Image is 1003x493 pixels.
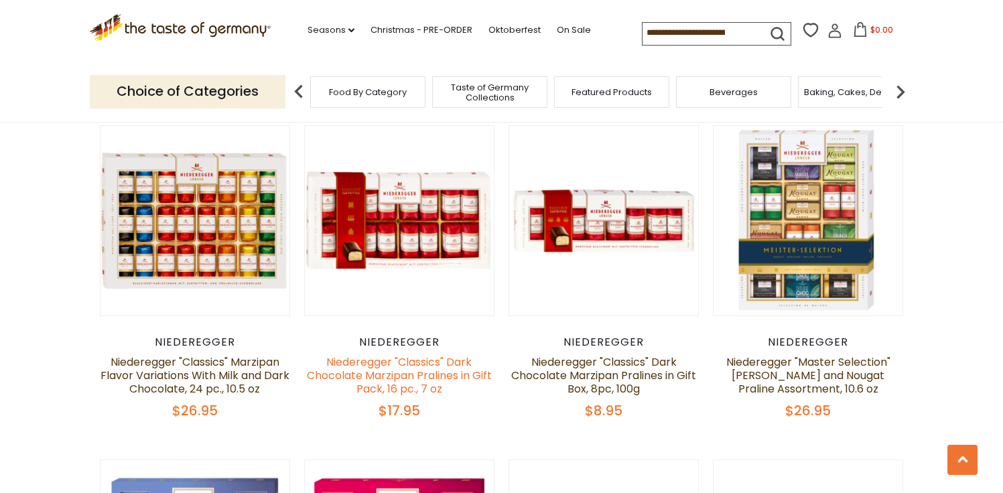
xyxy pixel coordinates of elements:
[511,354,696,397] a: Niederegger "Classics" Dark Chocolate Marzipan Pralines in Gift Box, 8pc, 100g
[509,336,699,349] div: Niederegger
[572,87,652,97] a: Featured Products
[845,22,902,42] button: $0.00
[785,401,831,420] span: $26.95
[379,401,420,420] span: $17.95
[585,401,622,420] span: $8.95
[887,78,914,105] img: next arrow
[90,75,285,108] p: Choice of Categories
[304,336,495,349] div: Niederegger
[804,87,908,97] a: Baking, Cakes, Desserts
[436,82,543,102] a: Taste of Germany Collections
[100,336,291,349] div: Niederegger
[726,354,890,397] a: Niederegger "Master Selection" [PERSON_NAME] and Nougat Praline Assortment, 10.6 oz
[172,401,218,420] span: $26.95
[488,23,541,38] a: Oktoberfest
[305,126,494,315] img: Niederegger
[557,23,591,38] a: On Sale
[714,126,903,315] img: Niederegger
[101,126,290,315] img: Niederegger
[285,78,312,105] img: previous arrow
[371,23,472,38] a: Christmas - PRE-ORDER
[101,354,289,397] a: Niederegger "Classics" Marzipan Flavor Variations With Milk and Dark Chocolate, 24 pc., 10.5 oz
[307,354,492,397] a: Niederegger "Classics" Dark Chocolate Marzipan Pralines in Gift Pack, 16 pc., 7 oz
[710,87,758,97] a: Beverages
[308,23,354,38] a: Seasons
[713,336,904,349] div: Niederegger
[329,87,407,97] a: Food By Category
[509,126,699,315] img: Niederegger
[870,24,893,36] span: $0.00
